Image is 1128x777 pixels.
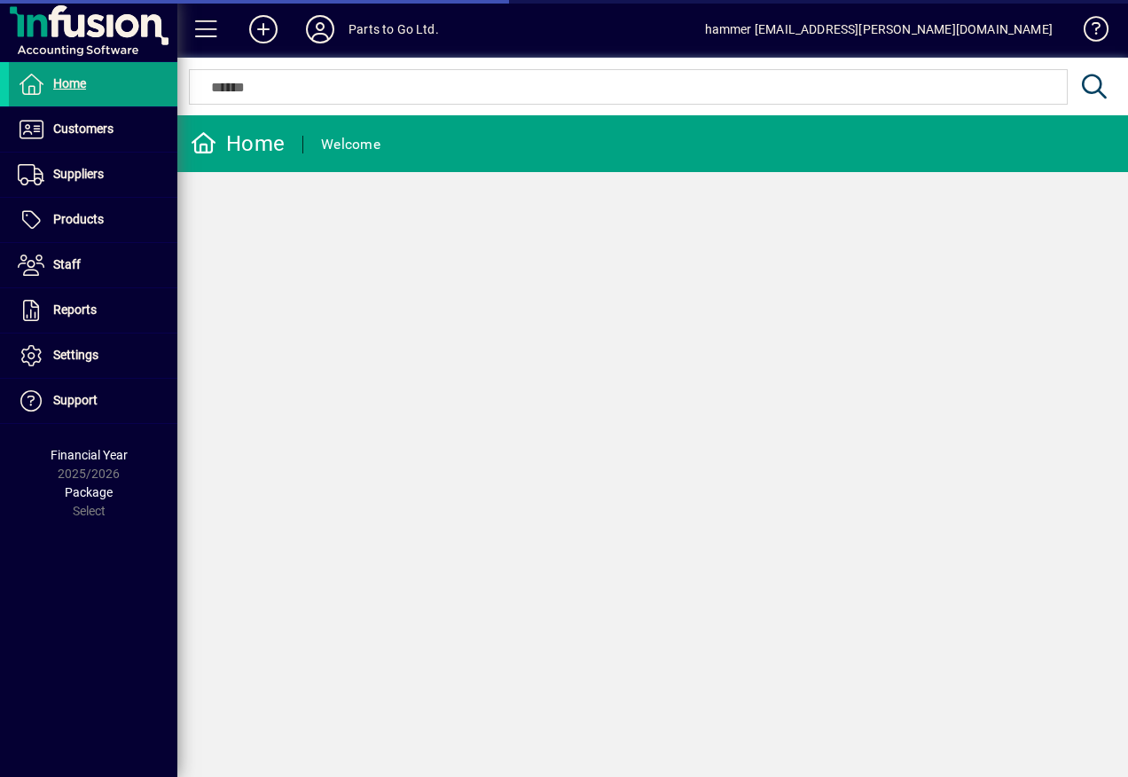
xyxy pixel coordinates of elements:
[321,130,380,159] div: Welcome
[9,107,177,152] a: Customers
[292,13,349,45] button: Profile
[9,334,177,378] a: Settings
[53,167,104,181] span: Suppliers
[235,13,292,45] button: Add
[51,448,128,462] span: Financial Year
[53,393,98,407] span: Support
[65,485,113,499] span: Package
[9,243,177,287] a: Staff
[53,348,98,362] span: Settings
[191,129,285,158] div: Home
[9,288,177,333] a: Reports
[349,15,439,43] div: Parts to Go Ltd.
[53,257,81,271] span: Staff
[53,76,86,90] span: Home
[53,302,97,317] span: Reports
[53,212,104,226] span: Products
[1070,4,1106,61] a: Knowledge Base
[9,379,177,423] a: Support
[9,153,177,197] a: Suppliers
[53,122,114,136] span: Customers
[705,15,1053,43] div: hammer [EMAIL_ADDRESS][PERSON_NAME][DOMAIN_NAME]
[9,198,177,242] a: Products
